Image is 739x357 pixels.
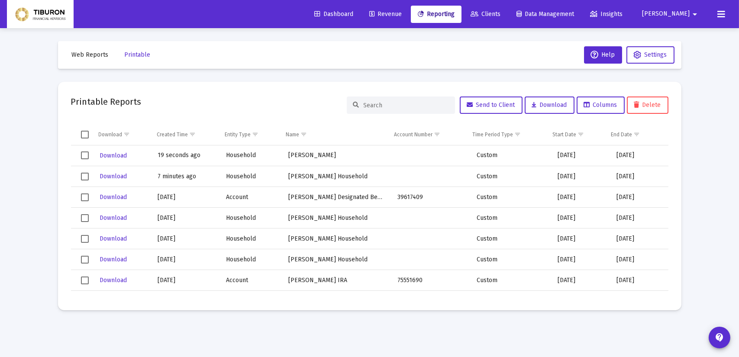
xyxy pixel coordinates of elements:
[645,51,667,58] span: Settings
[118,46,158,64] button: Printable
[125,51,151,58] span: Printable
[151,124,218,145] td: Column Created Time
[391,291,471,312] td: 75551690
[632,5,710,23] button: [PERSON_NAME]
[552,166,610,187] td: [DATE]
[280,124,388,145] td: Column Name
[626,46,674,64] button: Settings
[282,145,392,166] td: [PERSON_NAME]
[578,131,584,138] span: Show filter options for column 'Start Date'
[583,6,629,23] a: Insights
[471,10,500,18] span: Clients
[220,208,282,228] td: Household
[152,249,220,270] td: [DATE]
[532,101,567,109] span: Download
[610,270,668,291] td: [DATE]
[99,253,128,266] button: Download
[610,166,668,187] td: [DATE]
[100,214,127,222] span: Download
[220,166,282,187] td: Household
[219,124,280,145] td: Column Entity Type
[434,131,440,138] span: Show filter options for column 'Account Number'
[460,96,523,114] button: Send to Client
[471,166,552,187] td: Custom
[189,131,196,138] span: Show filter options for column 'Created Time'
[157,131,188,138] div: Created Time
[471,145,552,166] td: Custom
[72,51,109,58] span: Web Reports
[152,208,220,228] td: [DATE]
[471,291,552,312] td: Custom
[552,131,576,138] div: Start Date
[627,96,668,114] button: Delete
[220,249,282,270] td: Household
[220,270,282,291] td: Account
[552,228,610,249] td: [DATE]
[577,96,625,114] button: Columns
[81,256,89,264] div: Select row
[282,187,392,208] td: Joshua Rosenberg Designated Bene Plan
[152,145,220,166] td: 19 seconds ago
[220,145,282,166] td: Household
[152,291,220,312] td: [DATE]
[552,208,610,228] td: [DATE]
[65,46,116,64] button: Web Reports
[605,124,662,145] td: Column End Date
[81,277,89,284] div: Select row
[714,332,725,343] mat-icon: contact_support
[610,249,668,270] td: [DATE]
[81,131,89,138] div: Select all
[394,131,432,138] div: Account Number
[252,131,258,138] span: Show filter options for column 'Entity Type'
[590,10,623,18] span: Insights
[152,187,220,208] td: [DATE]
[471,187,552,208] td: Custom
[634,101,661,109] span: Delete
[220,228,282,249] td: Household
[514,131,521,138] span: Show filter options for column 'Time Period Type'
[388,124,466,145] td: Column Account Number
[362,6,409,23] a: Revenue
[13,6,67,23] img: Dashboard
[466,124,546,145] td: Column Time Period Type
[286,131,299,138] div: Name
[364,102,449,109] input: Search
[471,270,552,291] td: Custom
[300,131,307,138] span: Show filter options for column 'Name'
[584,46,622,64] button: Help
[307,6,360,23] a: Dashboard
[81,214,89,222] div: Select row
[610,291,668,312] td: [DATE]
[552,291,610,312] td: [DATE]
[81,173,89,180] div: Select row
[546,124,605,145] td: Column Start Date
[282,291,392,312] td: [PERSON_NAME] IRA
[471,208,552,228] td: Custom
[471,228,552,249] td: Custom
[552,145,610,166] td: [DATE]
[584,101,617,109] span: Columns
[591,51,615,58] span: Help
[516,10,574,18] span: Data Management
[152,166,220,187] td: 7 minutes ago
[99,149,128,162] button: Download
[552,187,610,208] td: [DATE]
[225,131,251,138] div: Entity Type
[100,173,127,180] span: Download
[71,95,142,109] h2: Printable Reports
[510,6,581,23] a: Data Management
[100,277,127,284] span: Download
[99,212,128,224] button: Download
[100,193,127,201] span: Download
[611,131,632,138] div: End Date
[93,124,151,145] td: Column Download
[391,270,471,291] td: 75551690
[99,232,128,245] button: Download
[642,10,690,18] span: [PERSON_NAME]
[99,170,128,183] button: Download
[282,249,392,270] td: [PERSON_NAME] Household
[282,208,392,228] td: [PERSON_NAME] Household
[100,256,127,263] span: Download
[99,191,128,203] button: Download
[610,145,668,166] td: [DATE]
